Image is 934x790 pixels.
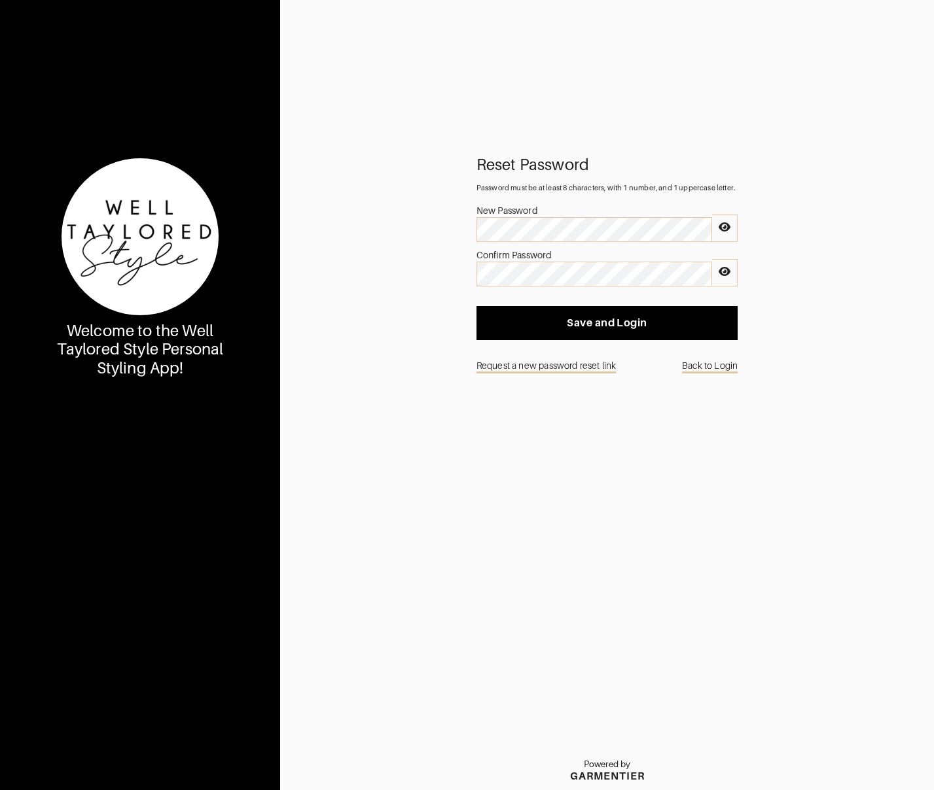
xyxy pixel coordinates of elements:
[476,353,617,378] a: Request a new password reset link
[476,249,713,262] div: Confirm Password
[62,158,219,315] img: 1593278135251.png.png
[570,770,645,782] div: GARMENTIER
[682,353,738,378] a: Back to Login
[43,322,238,378] div: Welcome to the Well Taylored Style Personal Styling App!
[476,204,713,217] div: New Password
[476,181,738,194] div: Password must be at least 8 characters, with 1 number, and 1 uppercase letter.
[476,306,738,340] button: Save and Login
[476,158,738,171] div: Reset Password
[487,317,728,330] span: Save and Login
[570,759,645,770] p: Powered by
